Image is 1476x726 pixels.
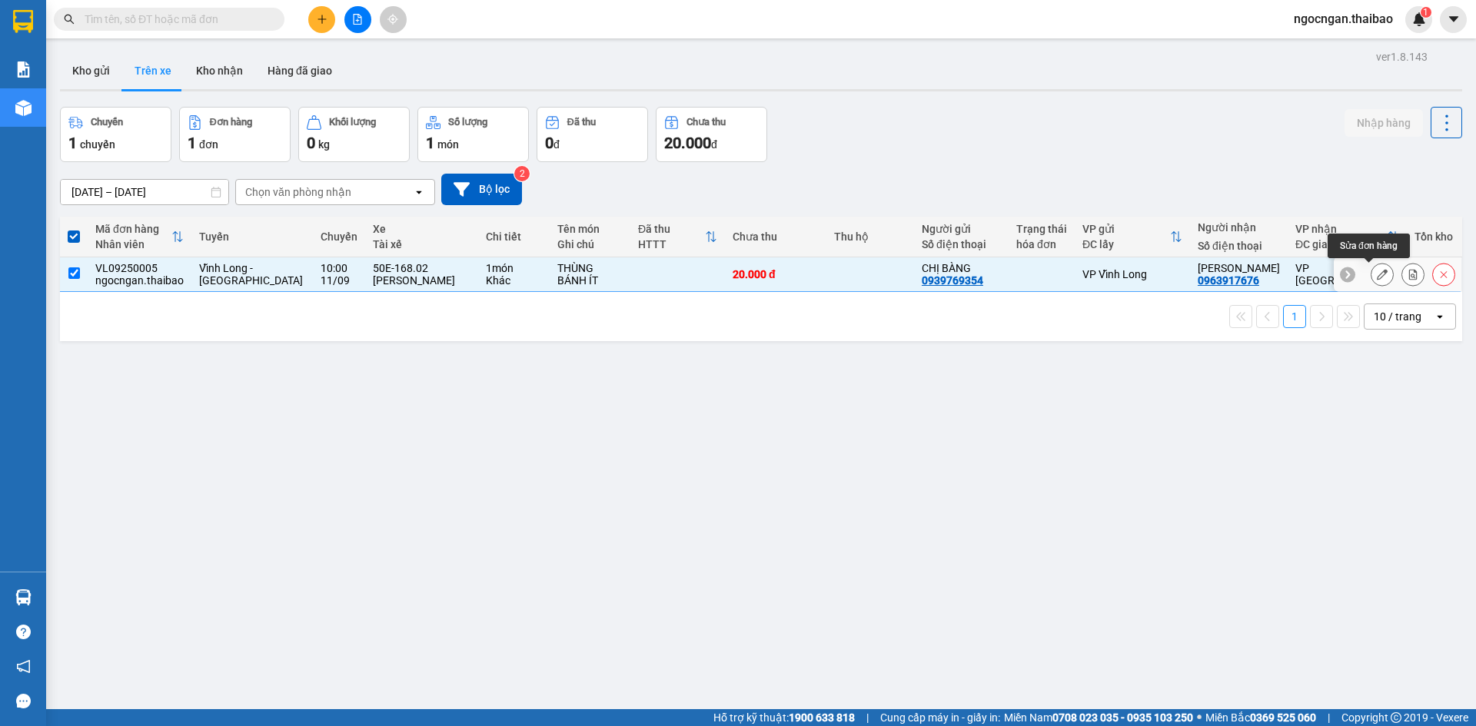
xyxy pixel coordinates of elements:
[1423,7,1428,18] span: 1
[426,134,434,152] span: 1
[638,223,705,235] div: Đã thu
[486,274,541,287] div: Khác
[210,117,252,128] div: Đơn hàng
[413,186,425,198] svg: open
[711,138,717,151] span: đ
[1004,709,1193,726] span: Miền Nam
[922,238,1001,250] div: Số điện thoại
[1082,238,1170,250] div: ĐC lấy
[417,107,529,162] button: Số lượng1món
[1371,263,1394,286] div: Sửa đơn hàng
[557,262,623,287] div: THÙNG BÁNH ÍT
[318,138,330,151] span: kg
[1295,262,1399,287] div: VP [GEOGRAPHIC_DATA]
[733,268,819,280] div: 20.000 đ
[1412,12,1426,26] img: icon-new-feature
[1198,274,1259,287] div: 0963917676
[486,230,541,243] div: Chi tiết
[1198,262,1280,274] div: MỸ DUYÊN
[1345,109,1423,137] button: Nhập hàng
[80,138,115,151] span: chuyến
[1295,238,1387,250] div: ĐC giao
[1288,217,1407,257] th: Toggle SortBy
[352,14,363,25] span: file-add
[16,694,31,708] span: message
[1197,714,1202,721] span: ⚪️
[537,107,648,162] button: Đã thu0đ
[545,134,553,152] span: 0
[567,117,596,128] div: Đã thu
[373,238,470,250] div: Tài xế
[656,107,767,162] button: Chưa thu20.000đ
[733,230,819,243] div: Chưa thu
[15,589,32,605] img: warehouse-icon
[1414,230,1453,243] div: Tồn kho
[1082,268,1182,280] div: VP Vĩnh Long
[557,223,623,235] div: Tên món
[834,230,906,243] div: Thu hộ
[321,274,357,287] div: 11/09
[630,217,725,257] th: Toggle SortBy
[638,238,705,250] div: HTTT
[1434,310,1446,323] svg: open
[373,262,470,274] div: 50E-168.02
[16,659,31,674] span: notification
[866,709,869,726] span: |
[321,230,357,243] div: Chuyến
[1440,6,1467,33] button: caret-down
[1283,305,1306,328] button: 1
[88,217,191,257] th: Toggle SortBy
[373,223,470,235] div: Xe
[64,14,75,25] span: search
[1016,223,1067,235] div: Trạng thái
[922,274,983,287] div: 0939769354
[1421,7,1431,18] sup: 1
[1376,48,1428,65] div: ver 1.8.143
[1205,709,1316,726] span: Miền Bắc
[1328,234,1410,258] div: Sửa đơn hàng
[95,238,171,250] div: Nhân viên
[95,274,184,287] div: ngocngan.thaibao
[1082,223,1170,235] div: VP gửi
[188,134,196,152] span: 1
[437,138,459,151] span: món
[486,262,541,274] div: 1 món
[60,52,122,89] button: Kho gửi
[199,138,218,151] span: đơn
[1250,711,1316,724] strong: 0369 525 060
[245,184,351,200] div: Chọn văn phòng nhận
[122,52,184,89] button: Trên xe
[68,134,77,152] span: 1
[922,223,1001,235] div: Người gửi
[448,117,487,128] div: Số lượng
[61,180,228,204] input: Select a date range.
[199,230,305,243] div: Tuyến
[298,107,410,162] button: Khối lượng0kg
[16,625,31,639] span: question-circle
[1447,12,1461,26] span: caret-down
[387,14,398,25] span: aim
[557,238,623,250] div: Ghi chú
[344,6,371,33] button: file-add
[95,223,171,235] div: Mã đơn hàng
[255,52,344,89] button: Hàng đã giao
[1391,712,1401,723] span: copyright
[1016,238,1067,250] div: hóa đơn
[713,709,855,726] span: Hỗ trợ kỹ thuật:
[922,262,1001,274] div: CHỊ BÀNG
[1374,309,1421,324] div: 10 / trang
[1052,711,1193,724] strong: 0708 023 035 - 0935 103 250
[1328,709,1330,726] span: |
[308,6,335,33] button: plus
[789,711,855,724] strong: 1900 633 818
[199,262,303,287] span: Vĩnh Long - [GEOGRAPHIC_DATA]
[373,274,470,287] div: [PERSON_NAME]
[95,262,184,274] div: VL09250005
[380,6,407,33] button: aim
[553,138,560,151] span: đ
[1075,217,1190,257] th: Toggle SortBy
[686,117,726,128] div: Chưa thu
[441,174,522,205] button: Bộ lọc
[329,117,376,128] div: Khối lượng
[184,52,255,89] button: Kho nhận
